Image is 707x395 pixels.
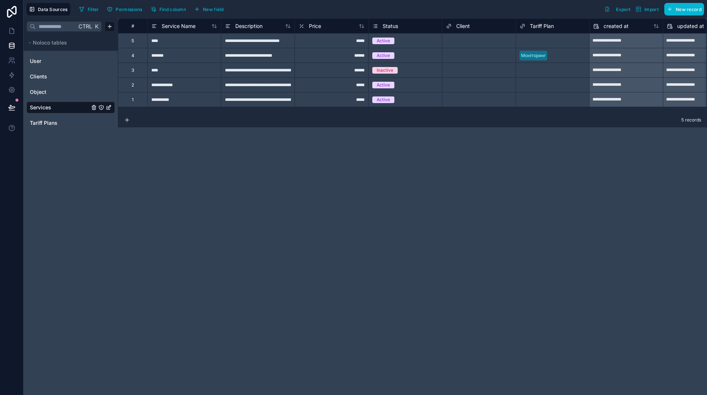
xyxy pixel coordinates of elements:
[664,3,704,15] button: New record
[30,73,47,80] span: Clients
[27,117,115,129] div: Tariff Plans
[377,67,393,74] div: Inactive
[94,24,99,29] span: K
[27,3,70,15] button: Data Sources
[131,38,134,44] div: 5
[676,7,701,12] span: New record
[30,104,51,111] span: Services
[30,73,89,80] a: Clients
[616,7,630,12] span: Export
[30,119,57,127] span: Tariff Plans
[377,52,390,59] div: Active
[33,39,67,46] span: Noloco tables
[456,22,470,30] span: Client
[661,3,704,15] a: New record
[104,4,145,15] button: Permissions
[78,22,93,31] span: Ctrl
[38,7,68,12] span: Data Sources
[203,7,224,12] span: New field
[377,82,390,88] div: Active
[162,22,196,30] span: Service Name
[76,4,102,15] button: Filter
[30,119,89,127] a: Tariff Plans
[602,3,633,15] button: Export
[30,88,89,96] a: Object
[30,88,46,96] span: Object
[530,22,554,30] span: Tariff Plan
[309,22,321,30] span: Price
[681,117,701,123] span: 5 records
[132,97,134,103] div: 1
[377,38,390,44] div: Active
[131,67,134,73] div: 3
[27,38,110,48] button: Noloco tables
[521,52,546,59] div: Моніторинг
[377,96,390,103] div: Active
[27,55,115,67] div: User
[131,53,134,59] div: 4
[30,57,89,65] a: User
[88,7,99,12] span: Filter
[604,22,629,30] span: created at
[116,7,142,12] span: Permissions
[633,3,661,15] button: Import
[27,86,115,98] div: Object
[27,102,115,113] div: Services
[148,4,189,15] button: Find column
[30,57,41,65] span: User
[677,22,704,30] span: updated at
[27,71,115,82] div: Clients
[30,104,89,111] a: Services
[235,22,263,30] span: Description
[159,7,186,12] span: Find column
[131,82,134,88] div: 2
[104,4,148,15] a: Permissions
[191,4,226,15] button: New field
[644,7,659,12] span: Import
[124,23,142,29] div: #
[383,22,398,30] span: Status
